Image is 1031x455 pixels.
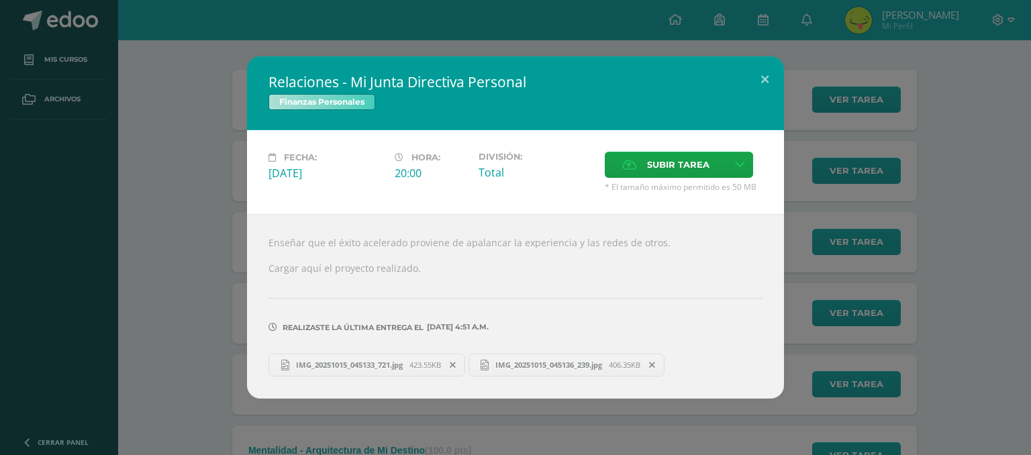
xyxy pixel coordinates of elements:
a: IMG_20251015_045133_721.jpg 423.55KB [268,354,465,376]
span: Remover entrega [641,358,664,372]
a: IMG_20251015_045136_239.jpg 406.35KB [469,354,665,376]
span: Remover entrega [442,358,464,372]
span: Fecha: [284,152,317,162]
span: Subir tarea [647,152,709,177]
span: [DATE] 4:51 a.m. [424,327,489,327]
div: 20:00 [395,166,468,181]
div: Enseñar que el éxito acelerado proviene de apalancar la experiencia y las redes de otros. Cargar ... [247,214,784,398]
span: 406.35KB [609,360,640,370]
button: Close (Esc) [746,56,784,102]
span: IMG_20251015_045133_721.jpg [289,360,409,370]
div: [DATE] [268,166,384,181]
span: * El tamaño máximo permitido es 50 MB [605,181,763,193]
span: 423.55KB [409,360,441,370]
span: IMG_20251015_045136_239.jpg [489,360,609,370]
span: Realizaste la última entrega el [283,323,424,332]
div: Total [479,165,594,180]
h2: Relaciones - Mi Junta Directiva Personal [268,72,763,91]
span: Finanzas Personales [268,94,375,110]
label: División: [479,152,594,162]
span: Hora: [411,152,440,162]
